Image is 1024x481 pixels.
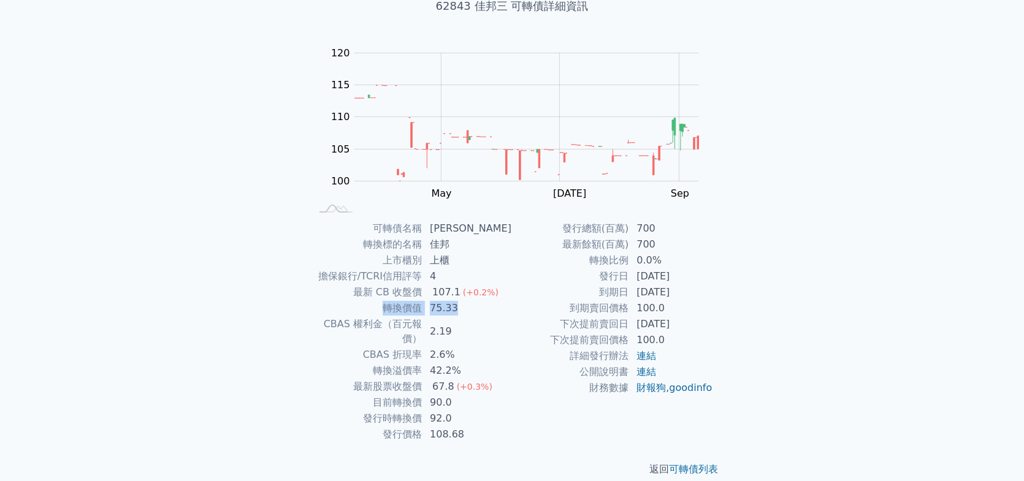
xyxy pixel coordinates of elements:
td: 轉換標的名稱 [311,237,422,252]
td: CBAS 折現率 [311,347,422,363]
td: 佳邦 [422,237,512,252]
td: 下次提前賣回日 [512,316,629,332]
td: 42.2% [422,363,512,379]
td: 100.0 [629,300,713,316]
td: 100.0 [629,332,713,348]
td: [PERSON_NAME] [422,221,512,237]
td: 發行時轉換價 [311,411,422,426]
tspan: 120 [331,47,350,59]
tspan: Sep [671,187,689,199]
td: 700 [629,237,713,252]
div: 107.1 [430,285,463,300]
td: [DATE] [629,284,713,300]
tspan: 100 [331,175,350,187]
td: 92.0 [422,411,512,426]
td: 2.19 [422,316,512,347]
tspan: 115 [331,79,350,91]
td: 最新 CB 收盤價 [311,284,422,300]
td: 擔保銀行/TCRI信用評等 [311,268,422,284]
td: 公開說明書 [512,364,629,380]
td: 可轉債名稱 [311,221,422,237]
tspan: 105 [331,143,350,155]
a: 財報狗 [636,382,666,393]
p: 返回 [296,462,728,477]
td: 轉換溢價率 [311,363,422,379]
td: 轉換價值 [311,300,422,316]
td: , [629,380,713,396]
td: 發行價格 [311,426,422,442]
a: 可轉債列表 [669,463,718,475]
div: 67.8 [430,379,457,394]
td: CBAS 權利金（百元報價） [311,316,422,347]
g: Chart [325,47,717,200]
td: 目前轉換價 [311,395,422,411]
td: 到期日 [512,284,629,300]
tspan: [DATE] [553,187,586,199]
td: [DATE] [629,316,713,332]
td: 0.0% [629,252,713,268]
a: goodinfo [669,382,712,393]
a: 連結 [636,350,656,362]
td: 上櫃 [422,252,512,268]
td: 4 [422,268,512,284]
td: 到期賣回價格 [512,300,629,316]
td: 2.6% [422,347,512,363]
td: 最新股票收盤價 [311,379,422,395]
div: 聊天小工具 [963,422,1024,481]
td: 下次提前賣回價格 [512,332,629,348]
td: 90.0 [422,395,512,411]
a: 連結 [636,366,656,377]
td: 轉換比例 [512,252,629,268]
tspan: 110 [331,111,350,123]
td: 上市櫃別 [311,252,422,268]
td: 最新餘額(百萬) [512,237,629,252]
iframe: Chat Widget [963,422,1024,481]
td: [DATE] [629,268,713,284]
tspan: May [432,187,452,199]
span: (+0.3%) [457,382,492,392]
td: 700 [629,221,713,237]
td: 發行日 [512,268,629,284]
td: 詳細發行辦法 [512,348,629,364]
td: 75.33 [422,300,512,316]
span: (+0.2%) [463,287,499,297]
td: 發行總額(百萬) [512,221,629,237]
td: 108.68 [422,426,512,442]
td: 財務數據 [512,380,629,396]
